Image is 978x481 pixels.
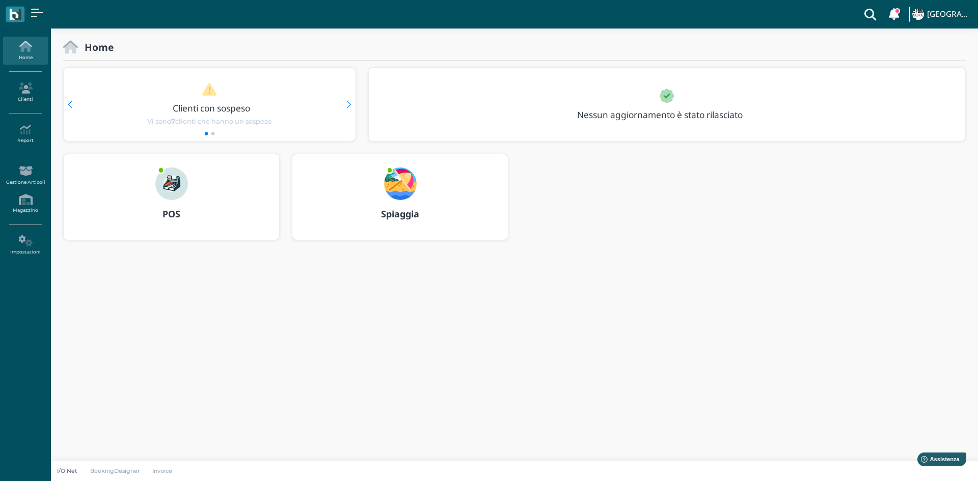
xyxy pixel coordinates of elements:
h3: Clienti con sospeso [85,103,338,113]
a: Impostazioni [3,231,47,259]
a: Home [3,37,47,65]
b: Spiaggia [381,208,419,220]
iframe: Help widget launcher [906,449,969,472]
a: ... Spiaggia [292,154,508,252]
span: Assistenza [30,8,67,16]
div: Previous slide [68,101,72,108]
a: Clienti con sospeso Vi sono7clienti che hanno un sospeso [83,82,336,126]
h2: Home [78,42,114,52]
b: POS [162,208,180,220]
a: Report [3,120,47,148]
a: ... [GEOGRAPHIC_DATA] [911,2,972,26]
h3: Nessun aggiornamento è stato rilasciato [571,110,766,120]
a: ... POS [63,154,280,252]
img: ... [384,167,417,200]
h4: [GEOGRAPHIC_DATA] [927,10,972,19]
span: Vi sono clienti che hanno un sospeso [147,117,271,126]
a: Magazzino [3,190,47,218]
div: 1 / 1 [369,68,965,141]
div: 1 / 2 [64,68,356,141]
a: Clienti [3,78,47,106]
img: ... [912,9,923,20]
a: Gestione Articoli [3,161,47,189]
img: logo [9,9,21,20]
b: 7 [171,118,175,125]
div: Next slide [346,101,351,108]
img: ... [155,167,188,200]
